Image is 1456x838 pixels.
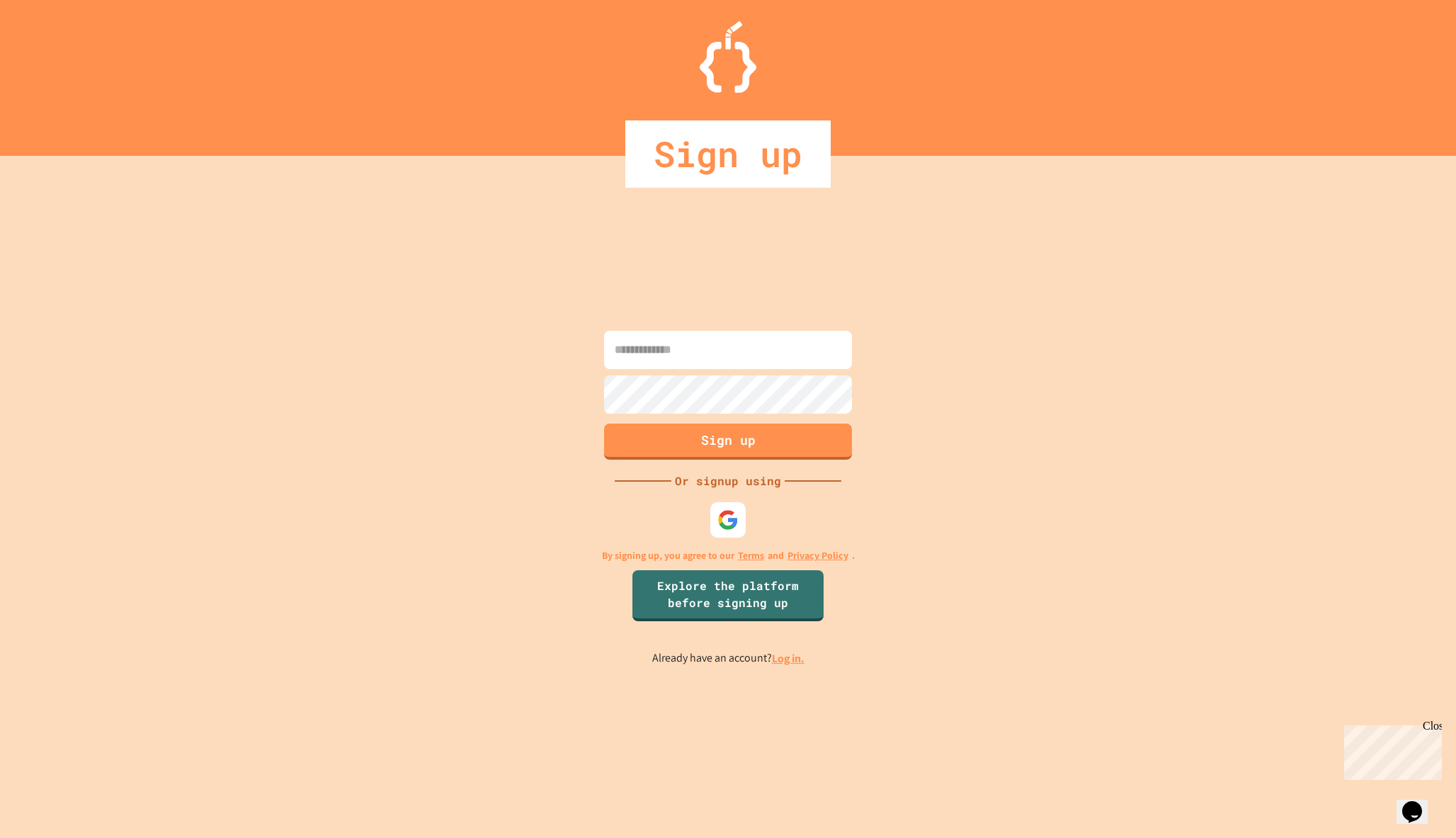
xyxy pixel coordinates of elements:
a: Log in. [772,651,804,666]
iframe: chat widget [1397,781,1442,824]
a: Explore the platform before signing up [632,570,824,621]
p: By signing up, you agree to our and . [602,548,855,563]
div: Sign up [625,120,831,188]
p: Already have an account? [652,650,804,667]
div: Or signup using [671,472,785,489]
img: Logo.svg [700,21,756,93]
img: google-icon.svg [717,509,739,531]
button: Sign up [604,424,852,460]
div: Chat with us now!Close [6,6,98,90]
iframe: chat widget [1338,720,1442,780]
a: Privacy Policy [787,548,848,563]
a: Terms [738,548,764,563]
